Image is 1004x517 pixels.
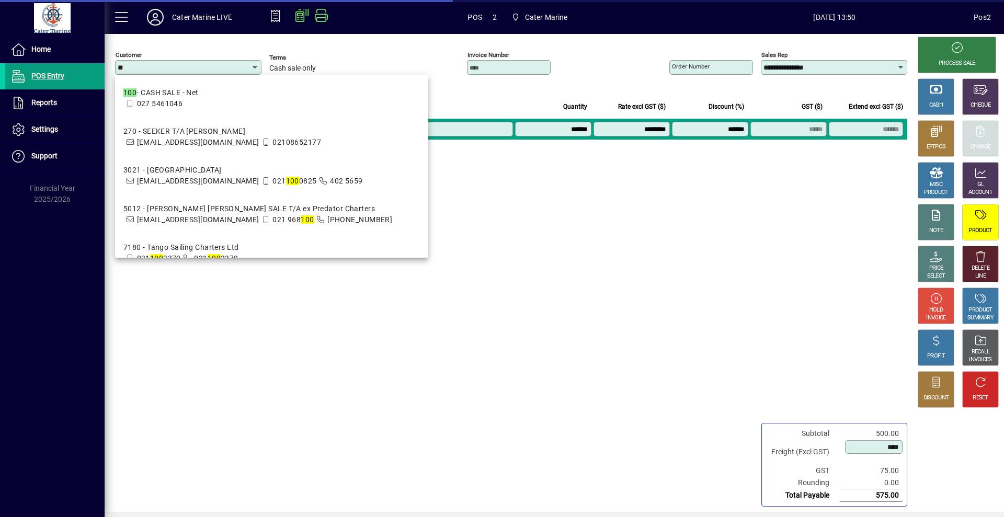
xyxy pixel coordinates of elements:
[31,72,64,80] span: POS Entry
[272,215,314,224] span: 021 968
[137,138,259,146] span: [EMAIL_ADDRESS][DOMAIN_NAME]
[5,37,105,63] a: Home
[563,101,587,112] span: Quantity
[123,88,136,97] em: 100
[150,254,163,262] em: 100
[208,254,221,262] em: 100
[115,234,428,272] mat-option: 7180 - Tango Sailing Charters Ltd
[968,306,992,314] div: PRODUCT
[967,314,994,322] div: SUMMARY
[929,265,943,272] div: PRICE
[507,8,572,27] span: Cater Marine
[927,143,946,151] div: EFTPOS
[766,440,840,465] td: Freight (Excl GST)
[115,118,428,156] mat-option: 270 - SEEKER T/A Peter Jamar
[927,352,945,360] div: PROFIT
[930,181,942,189] div: MISC
[5,90,105,116] a: Reports
[31,98,57,107] span: Reports
[286,177,299,185] em: 100
[968,227,992,235] div: PRODUCT
[272,177,316,185] span: 021 0825
[327,215,392,224] span: [PHONE_NUMBER]
[123,203,392,214] div: 5012 - [PERSON_NAME] [PERSON_NAME] SALE T/A ex Predator Charters
[123,165,363,176] div: 3021 - [GEOGRAPHIC_DATA]
[977,181,984,189] div: GL
[840,477,903,489] td: 0.00
[766,428,840,440] td: Subtotal
[525,9,568,26] span: Cater Marine
[761,51,788,59] mat-label: Sales rep
[115,195,428,234] mat-option: 5012 - Bruce Martin CASH SALE T/A ex Predator Charters
[969,356,991,364] div: INVOICES
[269,64,316,73] span: Cash sale only
[31,125,58,133] span: Settings
[840,428,903,440] td: 500.00
[123,126,321,137] div: 270 - SEEKER T/A [PERSON_NAME]
[927,272,945,280] div: SELECT
[139,8,172,27] button: Profile
[926,314,945,322] div: INVOICE
[467,9,482,26] span: POS
[672,63,710,70] mat-label: Order number
[31,45,51,53] span: Home
[272,138,321,146] span: 02108652177
[330,177,363,185] span: 402 5659
[5,143,105,169] a: Support
[968,189,992,197] div: ACCOUNT
[493,9,497,26] span: 2
[924,189,948,197] div: PRODUCT
[137,215,259,224] span: [EMAIL_ADDRESS][DOMAIN_NAME]
[269,54,332,61] span: Terms
[929,306,943,314] div: HOLD
[172,9,232,26] div: Cater Marine LIVE
[695,9,974,26] span: [DATE] 13:50
[973,394,988,402] div: RESET
[301,215,314,224] em: 100
[766,465,840,477] td: GST
[971,143,991,151] div: CHARGE
[115,156,428,195] mat-option: 3021 - Opua Marina Boat Yard
[137,99,183,108] span: 027 5461046
[194,254,238,262] span: 021 2379
[137,177,259,185] span: [EMAIL_ADDRESS][DOMAIN_NAME]
[971,101,990,109] div: CHEQUE
[618,101,666,112] span: Rate excl GST ($)
[939,60,975,67] div: PROCESS SALE
[972,348,990,356] div: RECALL
[123,87,199,98] div: - CASH SALE - Net
[31,152,58,160] span: Support
[972,265,989,272] div: DELETE
[116,51,142,59] mat-label: Customer
[923,394,949,402] div: DISCOUNT
[849,101,903,112] span: Extend excl GST ($)
[840,465,903,477] td: 75.00
[929,227,943,235] div: NOTE
[929,101,943,109] div: CASH
[123,242,238,253] div: 7180 - Tango Sailing Charters Ltd
[766,489,840,502] td: Total Payable
[137,254,181,262] span: 021 2379
[975,272,986,280] div: LINE
[5,117,105,143] a: Settings
[115,79,428,118] mat-option: 100 - CASH SALE - Net
[467,51,509,59] mat-label: Invoice number
[766,477,840,489] td: Rounding
[802,101,823,112] span: GST ($)
[840,489,903,502] td: 575.00
[974,9,991,26] div: Pos2
[709,101,744,112] span: Discount (%)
